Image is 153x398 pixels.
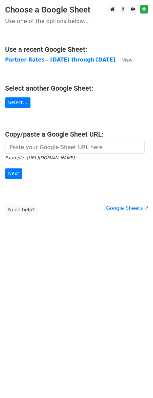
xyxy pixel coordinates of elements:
[5,45,148,53] h4: Use a recent Google Sheet:
[5,5,148,15] h3: Choose a Google Sheet
[5,155,74,160] small: Example: [URL][DOMAIN_NAME]
[5,18,148,25] p: Use one of the options below...
[122,57,132,63] small: View
[5,57,115,63] a: Partner Rates - [DATE] through [DATE]
[106,205,148,211] a: Google Sheets
[5,205,38,215] a: Need help?
[5,97,30,108] a: Select...
[115,57,132,63] a: View
[5,168,22,179] input: Next
[5,130,148,138] h4: Copy/paste a Google Sheet URL:
[5,84,148,92] h4: Select another Google Sheet:
[5,141,145,154] input: Paste your Google Sheet URL here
